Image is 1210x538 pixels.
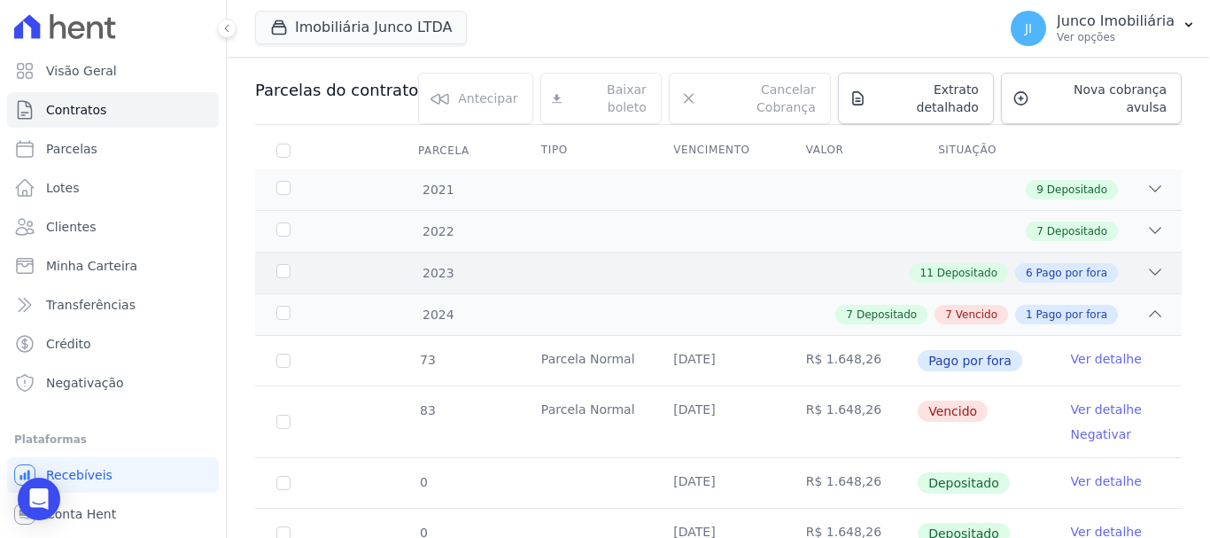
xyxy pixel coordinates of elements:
[1036,265,1107,281] span: Pago por fora
[1026,307,1033,323] span: 1
[1047,223,1107,239] span: Depositado
[276,476,291,490] input: Só é possível selecionar pagamentos em aberto
[520,132,652,169] th: Tipo
[7,170,219,206] a: Lotes
[1036,223,1043,239] span: 7
[1071,427,1132,441] a: Negativar
[1071,401,1142,418] a: Ver detalhe
[255,11,467,44] button: Imobiliária Junco LTDA
[857,307,917,323] span: Depositado
[7,457,219,493] a: Recebíveis
[46,218,96,236] span: Clientes
[846,307,853,323] span: 7
[46,296,136,314] span: Transferências
[46,62,117,80] span: Visão Geral
[520,386,652,457] td: Parcela Normal
[1025,22,1032,35] span: JI
[997,4,1210,53] button: JI Junco Imobiliária Ver opções
[418,403,436,417] span: 83
[1001,73,1182,124] a: Nova cobrança avulsa
[397,133,491,168] div: Parcela
[46,466,112,484] span: Recebíveis
[1071,350,1142,368] a: Ver detalhe
[918,472,1010,494] span: Depositado
[785,458,917,508] td: R$ 1.648,26
[785,386,917,457] td: R$ 1.648,26
[7,53,219,89] a: Visão Geral
[937,265,997,281] span: Depositado
[1071,472,1142,490] a: Ver detalhe
[520,336,652,386] td: Parcela Normal
[785,132,917,169] th: Valor
[46,179,80,197] span: Lotes
[1047,182,1107,198] span: Depositado
[418,353,436,367] span: 73
[46,374,124,392] span: Negativação
[652,458,784,508] td: [DATE]
[7,365,219,401] a: Negativação
[917,132,1049,169] th: Situação
[873,81,979,116] span: Extrato detalhado
[838,73,994,124] a: Extrato detalhado
[255,80,418,101] h3: Parcelas do contrato
[418,475,428,489] span: 0
[652,132,784,169] th: Vencimento
[18,478,60,520] div: Open Intercom Messenger
[7,92,219,128] a: Contratos
[918,350,1022,371] span: Pago por fora
[46,140,97,158] span: Parcelas
[1036,307,1107,323] span: Pago por fora
[7,131,219,167] a: Parcelas
[46,101,106,119] span: Contratos
[7,326,219,362] a: Crédito
[920,265,934,281] span: 11
[1036,182,1043,198] span: 9
[956,307,997,323] span: Vencido
[1026,265,1033,281] span: 6
[918,401,988,422] span: Vencido
[7,496,219,532] a: Conta Hent
[276,354,291,368] input: Só é possível selecionar pagamentos em aberto
[46,505,116,523] span: Conta Hent
[276,415,291,429] input: default
[1057,30,1175,44] p: Ver opções
[7,209,219,245] a: Clientes
[14,429,212,450] div: Plataformas
[1036,81,1167,116] span: Nova cobrança avulsa
[785,336,917,386] td: R$ 1.648,26
[46,257,137,275] span: Minha Carteira
[652,386,784,457] td: [DATE]
[7,248,219,284] a: Minha Carteira
[7,287,219,323] a: Transferências
[46,335,91,353] span: Crédito
[945,307,952,323] span: 7
[1057,12,1175,30] p: Junco Imobiliária
[652,336,784,386] td: [DATE]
